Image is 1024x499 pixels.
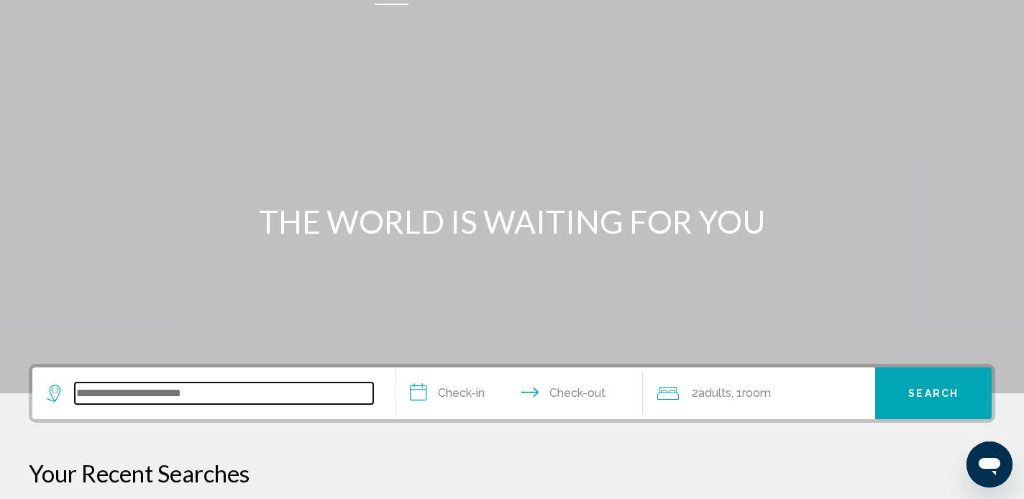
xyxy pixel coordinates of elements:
[643,367,876,419] button: Travelers: 2 adults, 0 children
[396,367,643,419] button: Check in and out dates
[32,367,992,419] div: Search widget
[742,386,771,400] span: Room
[242,203,782,240] h1: THE WORLD IS WAITING FOR YOU
[698,386,731,400] span: Adults
[731,383,771,403] span: , 1
[966,441,1012,487] iframe: Button to launch messaging window
[692,383,731,403] span: 2
[29,459,995,487] p: Your Recent Searches
[908,388,959,400] span: Search
[875,367,992,419] button: Search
